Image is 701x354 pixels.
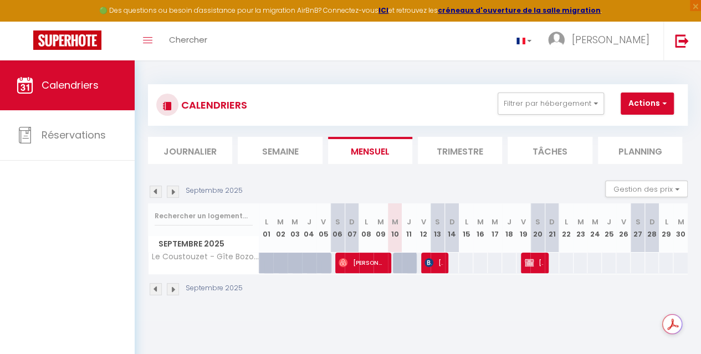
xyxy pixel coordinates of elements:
abbr: D [649,217,654,227]
abbr: L [565,217,568,227]
th: 03 [288,203,302,253]
input: Rechercher un logement... [155,206,253,226]
abbr: L [365,217,368,227]
img: Super Booking [33,30,101,50]
th: 12 [416,203,431,253]
th: 21 [545,203,559,253]
abbr: J [607,217,611,227]
th: 06 [330,203,345,253]
span: Calendriers [42,78,99,92]
li: Semaine [238,137,322,164]
button: Ouvrir le widget de chat LiveChat [9,4,42,38]
abbr: M [291,217,298,227]
span: Septembre 2025 [149,236,259,252]
abbr: J [307,217,311,227]
abbr: J [407,217,411,227]
span: [PERSON_NAME] [424,252,443,273]
abbr: S [435,217,440,227]
abbr: L [264,217,268,227]
th: 30 [673,203,688,253]
th: 09 [373,203,388,253]
li: Tâches [508,137,592,164]
th: 25 [602,203,616,253]
th: 15 [459,203,473,253]
th: 04 [302,203,316,253]
th: 14 [445,203,459,253]
th: 10 [388,203,402,253]
button: Actions [621,93,674,115]
th: 29 [659,203,673,253]
th: 27 [631,203,645,253]
abbr: D [349,217,355,227]
li: Mensuel [328,137,412,164]
abbr: M [577,217,584,227]
th: 08 [359,203,373,253]
abbr: S [335,217,340,227]
th: 19 [516,203,531,253]
th: 28 [645,203,659,253]
a: ICI [378,6,388,15]
li: Planning [598,137,682,164]
th: 07 [345,203,359,253]
th: 01 [259,203,274,253]
abbr: D [549,217,555,227]
th: 20 [530,203,545,253]
abbr: S [635,217,640,227]
th: 02 [273,203,288,253]
th: 16 [473,203,488,253]
img: logout [675,34,689,48]
span: Chercher [169,34,207,45]
span: Réservations [42,128,106,142]
th: 05 [316,203,331,253]
abbr: M [677,217,684,227]
abbr: M [391,217,398,227]
span: Le Coustouzet - Gîte Bozouls [150,253,261,261]
span: [PERSON_NAME] [525,252,543,273]
abbr: L [664,217,668,227]
img: ... [548,32,565,48]
abbr: D [449,217,455,227]
li: Trimestre [418,137,502,164]
th: 17 [488,203,502,253]
abbr: M [492,217,498,227]
th: 13 [431,203,445,253]
p: Septembre 2025 [186,186,243,196]
abbr: S [535,217,540,227]
th: 18 [502,203,516,253]
span: [PERSON_NAME] [339,252,385,273]
th: 24 [587,203,602,253]
abbr: L [464,217,468,227]
a: Chercher [161,22,216,60]
button: Filtrer par hébergement [498,93,604,115]
abbr: V [621,217,626,227]
abbr: M [277,217,284,227]
abbr: M [591,217,598,227]
abbr: V [421,217,426,227]
abbr: J [507,217,511,227]
h3: CALENDRIERS [178,93,247,117]
button: Gestion des prix [605,181,688,197]
th: 26 [616,203,631,253]
th: 11 [402,203,416,253]
th: 22 [559,203,574,253]
a: ... [PERSON_NAME] [540,22,663,60]
abbr: V [521,217,526,227]
span: [PERSON_NAME] [572,33,649,47]
abbr: M [377,217,384,227]
th: 23 [574,203,588,253]
abbr: V [321,217,326,227]
abbr: M [477,217,484,227]
a: créneaux d'ouverture de la salle migration [438,6,601,15]
p: Septembre 2025 [186,283,243,294]
li: Journalier [148,137,232,164]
